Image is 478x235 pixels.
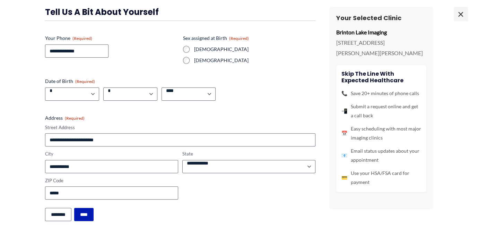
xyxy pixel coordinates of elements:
span: × [454,7,468,21]
legend: Date of Birth [45,78,95,85]
li: Email status updates about your appointment [341,146,421,165]
h4: Skip the line with Expected Healthcare [341,70,421,84]
li: Easy scheduling with most major imaging clinics [341,124,421,142]
label: Your Phone [45,35,177,42]
h3: Tell us a bit about yourself [45,7,315,17]
span: 📲 [341,107,347,116]
h3: Your Selected Clinic [336,14,426,22]
label: Street Address [45,124,315,131]
span: 📧 [341,151,347,160]
label: [DEMOGRAPHIC_DATA] [194,57,315,64]
label: ZIP Code [45,177,178,184]
span: (Required) [65,116,85,121]
li: Submit a request online and get a call back [341,102,421,120]
span: (Required) [72,36,92,41]
legend: Sex assigned at Birth [183,35,249,42]
span: 💳 [341,173,347,182]
p: Brinton Lake Imaging [336,27,426,37]
label: City [45,151,178,157]
legend: Address [45,115,85,121]
span: (Required) [75,79,95,84]
li: Save 20+ minutes of phone calls [341,89,421,98]
label: [DEMOGRAPHIC_DATA] [194,46,315,53]
span: 📅 [341,129,347,138]
label: State [182,151,315,157]
span: 📞 [341,89,347,98]
span: (Required) [229,36,249,41]
li: Use your HSA/FSA card for payment [341,169,421,187]
p: [STREET_ADDRESS][PERSON_NAME][PERSON_NAME] [336,37,426,58]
